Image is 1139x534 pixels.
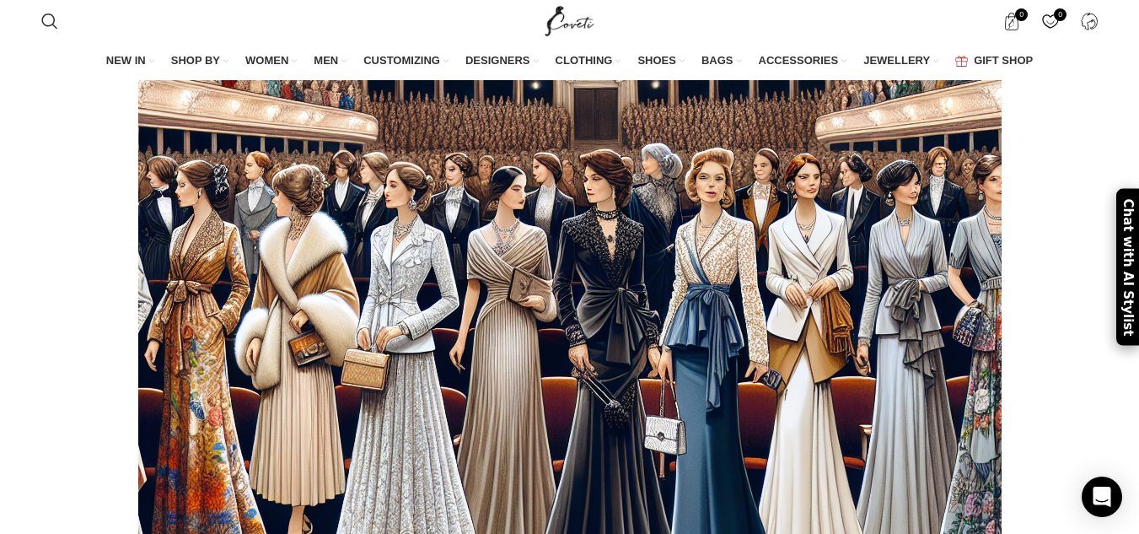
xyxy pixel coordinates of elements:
[637,53,676,68] span: SHOES
[245,53,288,68] span: WOMEN
[955,44,1033,79] a: GIFT SHOP
[33,44,1106,79] div: Main navigation
[106,53,146,68] span: NEW IN
[701,44,742,79] a: BAGS
[245,44,297,79] a: WOMEN
[171,53,220,68] span: SHOP BY
[33,4,67,38] a: Search
[314,44,347,79] a: MEN
[556,53,613,68] span: CLOTHING
[955,56,968,67] img: GiftBag
[363,53,440,68] span: CUSTOMIZING
[637,44,685,79] a: SHOES
[556,44,621,79] a: CLOTHING
[106,44,154,79] a: NEW IN
[994,4,1029,38] a: 0
[1033,4,1067,38] div: My Wishlist
[465,44,539,79] a: DESIGNERS
[759,53,839,68] span: ACCESSORIES
[1054,8,1066,21] span: 0
[1033,4,1067,38] a: 0
[465,53,530,68] span: DESIGNERS
[974,53,1033,68] span: GIFT SHOP
[171,44,228,79] a: SHOP BY
[1082,477,1122,517] div: Open Intercom Messenger
[701,53,733,68] span: BAGS
[314,53,338,68] span: MEN
[863,53,930,68] span: JEWELLERY
[759,44,847,79] a: ACCESSORIES
[863,44,938,79] a: JEWELLERY
[1015,8,1028,21] span: 0
[363,44,449,79] a: CUSTOMIZING
[541,13,598,27] a: Site logo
